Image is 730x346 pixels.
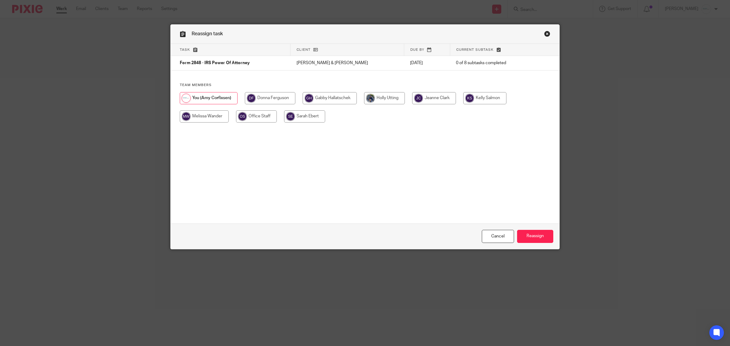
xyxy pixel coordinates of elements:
p: [PERSON_NAME] & [PERSON_NAME] [297,60,398,66]
a: Close this dialog window [544,31,550,39]
span: Form 2848 - IRS Power Of Attorney [180,61,250,65]
span: Current subtask [456,48,494,51]
a: Close this dialog window [482,230,514,243]
span: Reassign task [192,31,223,36]
span: Due by [410,48,424,51]
h4: Team members [180,83,550,88]
span: Task [180,48,190,51]
p: [DATE] [410,60,444,66]
span: Client [297,48,311,51]
td: 0 of 8 subtasks completed [450,56,534,71]
input: Reassign [517,230,553,243]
